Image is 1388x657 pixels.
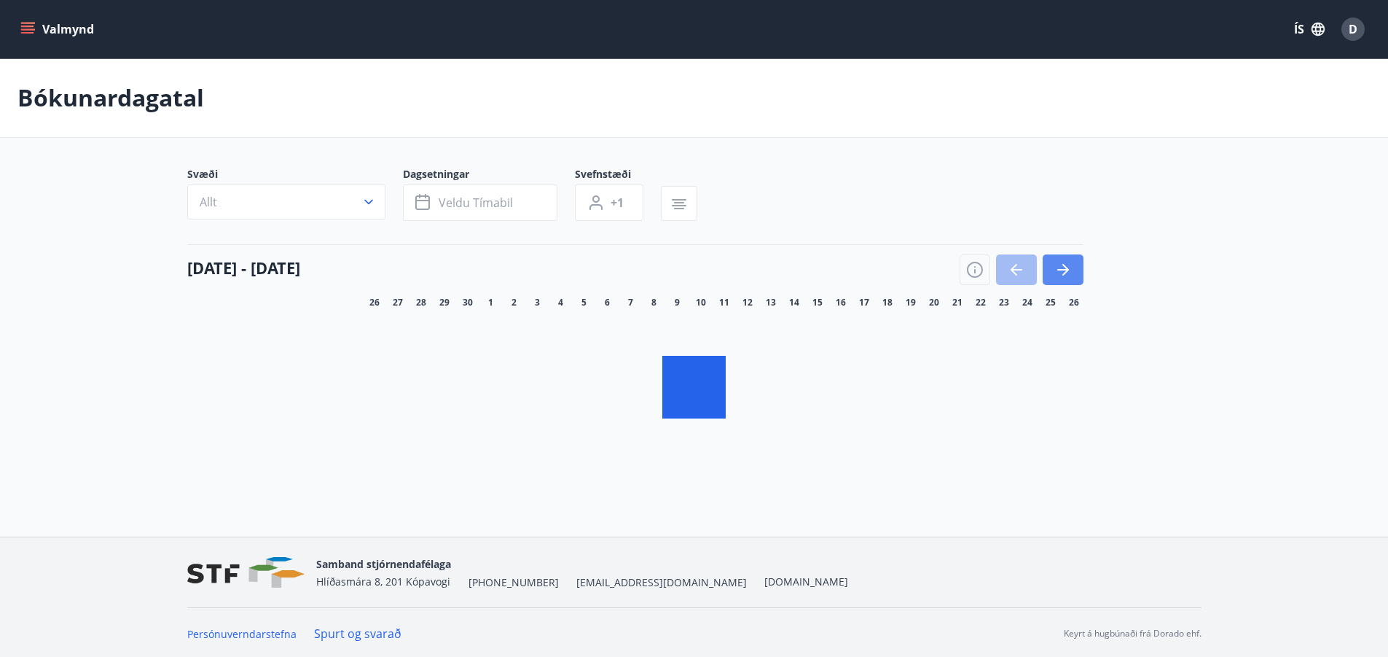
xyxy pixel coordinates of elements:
span: 8 [651,297,656,308]
span: 5 [581,297,587,308]
span: Hlíðasmára 8, 201 Kópavogi [316,575,450,588]
span: 24 [1022,297,1032,308]
span: [PHONE_NUMBER] [468,575,559,590]
span: 18 [882,297,893,308]
span: 6 [605,297,610,308]
span: 28 [416,297,426,308]
span: 9 [675,297,680,308]
span: Svæði [187,167,403,184]
span: 25 [1046,297,1056,308]
p: Keyrt á hugbúnaði frá Dorado ehf. [1064,627,1201,640]
span: 10 [696,297,706,308]
span: 20 [929,297,939,308]
span: 1 [488,297,493,308]
span: Dagsetningar [403,167,575,184]
span: Samband stjórnendafélaga [316,557,451,571]
span: +1 [611,195,624,211]
span: 21 [952,297,962,308]
span: 19 [906,297,916,308]
span: [EMAIL_ADDRESS][DOMAIN_NAME] [576,575,747,590]
button: +1 [575,184,643,221]
span: 7 [628,297,633,308]
span: 26 [369,297,380,308]
button: Allt [187,184,385,219]
p: Bókunardagatal [17,82,204,114]
button: D [1336,12,1371,47]
span: 15 [812,297,823,308]
span: 27 [393,297,403,308]
button: menu [17,16,100,42]
span: 16 [836,297,846,308]
span: 12 [742,297,753,308]
span: 2 [511,297,517,308]
span: Allt [200,194,217,210]
span: 11 [719,297,729,308]
span: 3 [535,297,540,308]
span: 22 [976,297,986,308]
span: 13 [766,297,776,308]
a: Spurt og svarað [314,626,401,642]
a: [DOMAIN_NAME] [764,575,848,588]
span: 23 [999,297,1009,308]
span: 29 [439,297,450,308]
button: Veldu tímabil [403,184,557,221]
a: Persónuverndarstefna [187,627,297,641]
img: vjCaq2fThgY3EUYqSgpjEiBg6WP39ov69hlhuPVN.png [187,557,305,588]
span: 17 [859,297,869,308]
span: D [1349,21,1357,37]
span: 4 [558,297,563,308]
span: Veldu tímabil [439,195,513,211]
span: 30 [463,297,473,308]
span: Svefnstæði [575,167,661,184]
span: 14 [789,297,799,308]
h4: [DATE] - [DATE] [187,257,300,279]
span: 26 [1069,297,1079,308]
button: ÍS [1286,16,1333,42]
